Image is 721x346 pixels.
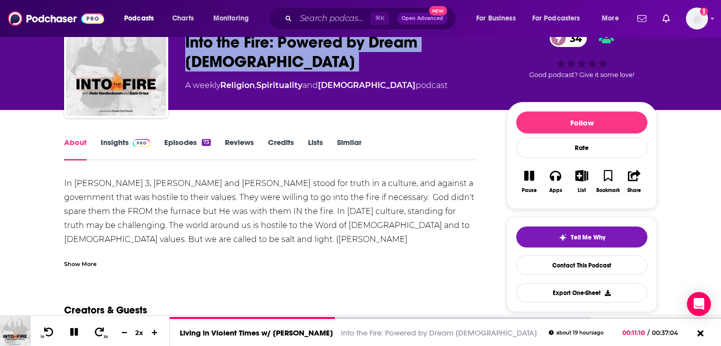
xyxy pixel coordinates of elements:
a: Episodes73 [164,137,211,160]
span: New [429,6,447,15]
button: Apps [542,163,568,199]
button: List [569,163,595,199]
span: Charts [172,11,194,25]
div: List [578,187,586,193]
img: Into the Fire: Powered by Dream City Church [66,16,166,116]
div: In [PERSON_NAME] 3, [PERSON_NAME] and [PERSON_NAME] stood for truth in a culture, and against a g... [64,176,477,288]
div: A weekly podcast [185,79,448,91]
img: tell me why sparkle [559,233,567,241]
img: Podchaser Pro [133,139,150,147]
a: Charts [166,10,200,26]
div: 2 x [131,328,148,336]
button: open menu [526,10,595,26]
button: 30 [91,326,110,339]
a: [DEMOGRAPHIC_DATA] [318,80,416,90]
span: ⌘ K [371,12,389,25]
div: Apps [549,187,562,193]
button: open menu [206,10,262,26]
button: Share [621,163,647,199]
a: Contact This Podcast [516,255,647,275]
svg: Add a profile image [700,7,708,15]
a: Lists [308,137,323,160]
input: Search podcasts, credits, & more... [296,10,371,26]
button: open menu [117,10,167,26]
span: For Business [476,11,516,25]
span: Podcasts [124,11,154,25]
span: Good podcast? Give it some love! [529,71,634,78]
div: Open Intercom Messenger [687,292,711,316]
span: Monitoring [213,11,249,25]
div: Bookmark [596,187,620,193]
div: 34Good podcast? Give it some love! [507,23,657,85]
button: Bookmark [595,163,621,199]
a: About [64,137,87,160]
span: 30 [104,335,108,339]
a: Living in Violent Times w/ [PERSON_NAME] [180,328,333,337]
span: / [647,329,649,336]
a: Credits [268,137,294,160]
span: and [302,80,318,90]
button: Show profile menu [686,7,708,29]
div: about 19 hours ago [549,330,603,335]
button: Follow [516,111,647,133]
button: Pause [516,163,542,199]
a: Reviews [225,137,254,160]
button: 10 [39,326,58,339]
img: User Profile [686,7,708,29]
span: More [602,11,619,25]
a: Similar [337,137,362,160]
a: Religion [220,80,255,90]
a: InsightsPodchaser Pro [101,137,150,160]
button: open menu [469,10,528,26]
a: Into the Fire: Powered by Dream [DEMOGRAPHIC_DATA] [341,328,537,337]
div: Rate [516,137,647,158]
img: Podchaser - Follow, Share and Rate Podcasts [8,9,104,28]
span: Open Advanced [402,16,443,21]
div: Search podcasts, credits, & more... [278,7,466,30]
span: Logged in as FIREPodchaser25 [686,7,708,29]
div: Share [627,187,641,193]
a: 34 [550,29,587,47]
div: 73 [202,139,211,146]
button: Export One-Sheet [516,283,647,302]
div: Pause [522,187,537,193]
a: Spirituality [256,80,302,90]
button: Open AdvancedNew [397,12,448,24]
button: tell me why sparkleTell Me Why [516,226,647,247]
span: 00:11:10 [622,329,647,336]
h2: Creators & Guests [64,304,147,316]
button: open menu [595,10,631,26]
span: Tell Me Why [571,233,605,241]
span: 10 [41,335,44,339]
span: 00:37:04 [649,329,688,336]
span: For Podcasters [532,11,580,25]
span: 34 [560,29,587,47]
a: Show notifications dropdown [633,10,650,27]
span: , [255,80,256,90]
a: Show notifications dropdown [658,10,674,27]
